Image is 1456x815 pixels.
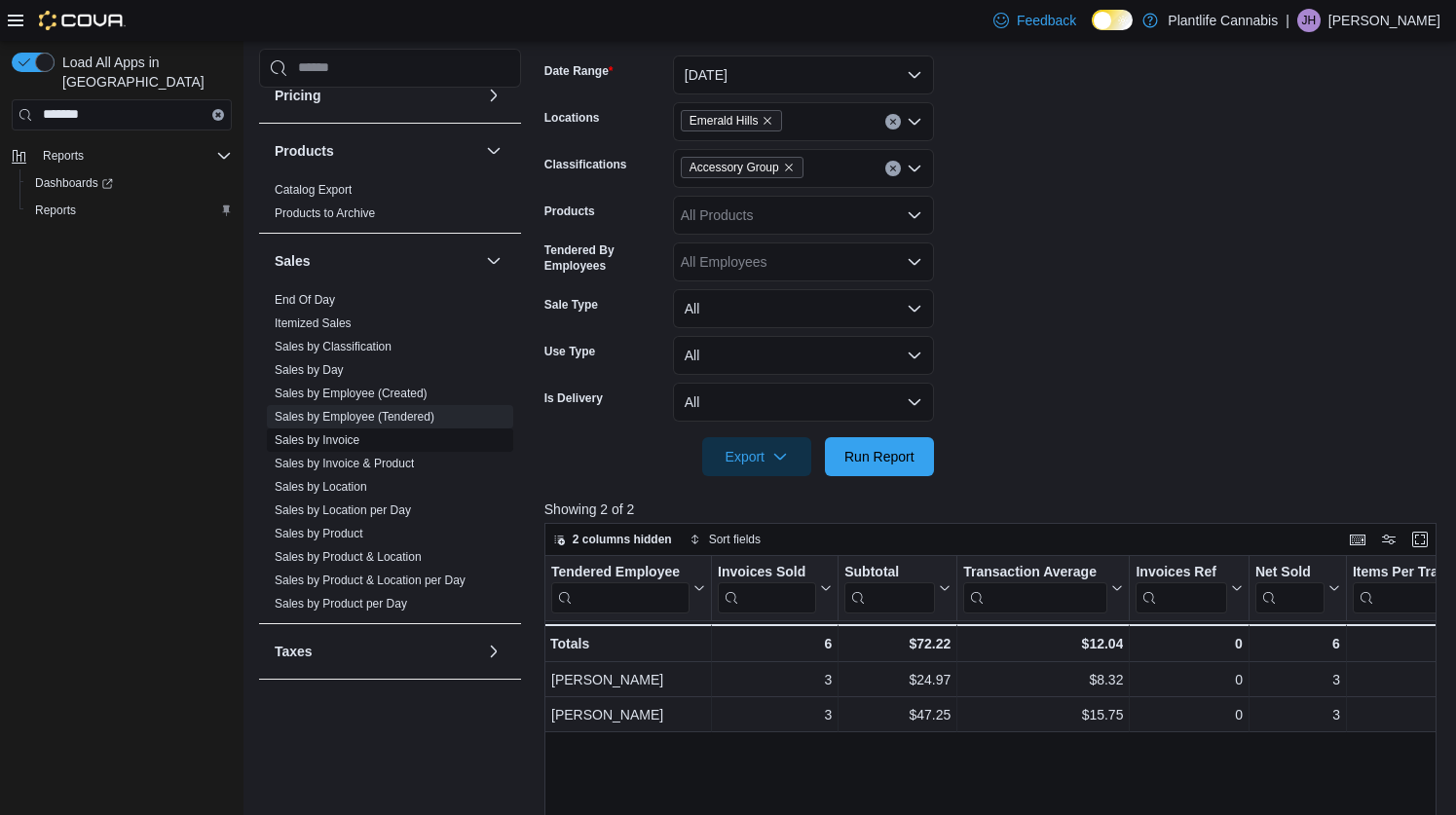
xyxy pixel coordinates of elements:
[275,86,320,105] h3: Pricing
[275,251,311,271] h3: Sales
[275,387,428,400] a: Sales by Employee (Created)
[275,549,422,565] span: Sales by Product & Location
[551,563,690,581] div: Tendered Employee
[275,386,428,401] span: Sales by Employee (Created)
[1136,563,1226,612] div: Invoices Ref
[275,432,359,448] span: Sales by Invoice
[39,11,126,30] img: Cova
[275,363,344,377] a: Sales by Day
[275,480,367,494] a: Sales by Location
[19,169,240,197] a: Dashboards
[963,563,1107,612] div: Transaction Average
[1255,703,1340,726] div: 3
[718,632,832,655] div: 6
[27,199,232,222] span: Reports
[844,632,951,655] div: $72.22
[545,528,680,551] button: 2 columns hidden
[702,437,811,476] button: Export
[482,249,505,273] button: Sales
[212,109,224,121] button: Clear input
[27,199,84,222] a: Reports
[275,597,407,611] a: Sales by Product per Day
[27,171,121,195] a: Dashboards
[690,158,779,177] span: Accessory Group
[275,340,392,353] a: Sales by Classification
[275,182,352,198] span: Catalog Export
[544,390,603,406] label: Is Delivery
[783,162,795,173] button: Remove Accessory Group from selection in this group
[275,456,414,471] span: Sales by Invoice & Product
[55,53,232,92] span: Load All Apps in [GEOGRAPHIC_DATA]
[275,183,352,197] a: Catalog Export
[275,433,359,447] a: Sales by Invoice
[1136,632,1242,655] div: 0
[35,175,113,191] span: Dashboards
[544,204,595,219] label: Products
[275,292,335,308] span: End Of Day
[544,110,600,126] label: Locations
[544,297,598,313] label: Sale Type
[275,527,363,540] a: Sales by Product
[690,111,759,130] span: Emerald Hills
[275,642,313,661] h3: Taxes
[844,447,915,466] span: Run Report
[259,288,521,623] div: Sales
[963,703,1123,726] div: $15.75
[718,563,816,581] div: Invoices Sold
[1328,9,1440,32] p: [PERSON_NAME]
[718,703,832,726] div: 3
[681,110,783,131] span: Emerald Hills
[1136,703,1242,726] div: 0
[12,134,232,275] nav: Complex example
[673,336,934,375] button: All
[844,563,935,612] div: Subtotal
[35,144,232,167] span: Reports
[275,315,352,331] span: Itemized Sales
[275,141,334,161] h3: Products
[907,114,922,130] button: Open list of options
[963,632,1123,655] div: $12.04
[718,563,816,612] div: Invoices Sold
[275,550,422,564] a: Sales by Product & Location
[275,86,478,105] button: Pricing
[844,563,935,581] div: Subtotal
[544,500,1446,519] p: Showing 2 of 2
[275,339,392,354] span: Sales by Classification
[1255,563,1325,612] div: Net Sold
[275,596,407,611] span: Sales by Product per Day
[1092,10,1133,30] input: Dark Mode
[551,668,705,691] div: [PERSON_NAME]
[1092,30,1093,31] span: Dark Mode
[718,668,832,691] div: 3
[885,114,901,130] button: Clear input
[35,144,92,167] button: Reports
[673,289,934,328] button: All
[275,251,478,271] button: Sales
[907,207,922,223] button: Open list of options
[275,642,478,661] button: Taxes
[1255,632,1340,655] div: 6
[275,410,434,424] a: Sales by Employee (Tendered)
[275,479,367,495] span: Sales by Location
[544,63,614,79] label: Date Range
[907,254,922,270] button: Open list of options
[550,632,705,655] div: Totals
[1136,668,1242,691] div: 0
[275,293,335,307] a: End Of Day
[275,316,352,330] a: Itemized Sales
[275,409,434,425] span: Sales by Employee (Tendered)
[1255,668,1340,691] div: 3
[1136,563,1226,581] div: Invoices Ref
[544,242,665,274] label: Tendered By Employees
[1302,9,1317,32] span: JH
[986,1,1084,40] a: Feedback
[573,532,672,547] span: 2 columns hidden
[963,563,1107,581] div: Transaction Average
[551,563,705,612] button: Tendered Employee
[35,203,76,218] span: Reports
[762,115,773,127] button: Remove Emerald Hills from selection in this group
[963,563,1123,612] button: Transaction Average
[275,573,466,588] span: Sales by Product & Location per Day
[1408,528,1432,551] button: Enter fullscreen
[482,640,505,663] button: Taxes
